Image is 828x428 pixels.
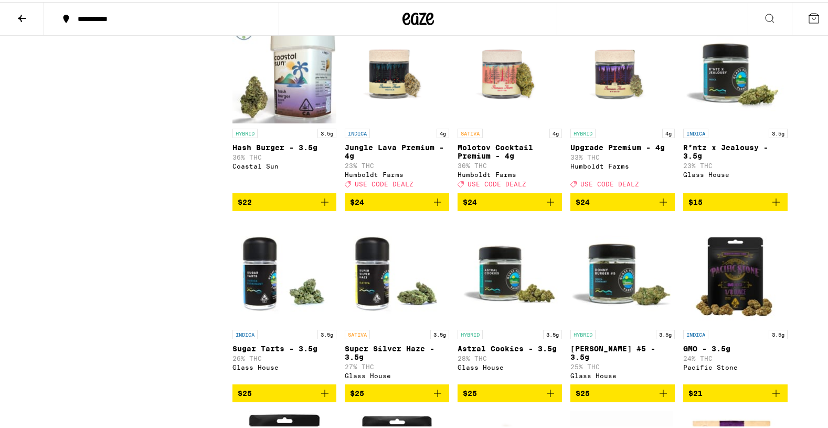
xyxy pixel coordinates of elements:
[458,16,562,121] img: Humboldt Farms - Molotov Cocktail Premium - 4g
[232,328,258,337] p: INDICA
[549,127,562,136] p: 4g
[580,179,639,186] span: USE CODE DEALZ
[345,169,449,176] div: Humboldt Farms
[570,127,596,136] p: HYBRID
[570,370,675,377] div: Glass House
[458,191,562,209] button: Add to bag
[458,160,562,167] p: 30% THC
[458,217,562,382] a: Open page for Astral Cookies - 3.5g from Glass House
[238,196,252,204] span: $22
[570,328,596,337] p: HYBRID
[317,328,336,337] p: 3.5g
[345,191,449,209] button: Add to bag
[570,16,675,191] a: Open page for Upgrade Premium - 4g from Humboldt Farms
[345,328,370,337] p: SATIVA
[232,217,337,322] img: Glass House - Sugar Tarts - 3.5g
[350,387,364,395] span: $25
[458,217,562,322] img: Glass House - Astral Cookies - 3.5g
[437,127,449,136] p: 4g
[458,353,562,360] p: 28% THC
[232,161,337,168] div: Coastal Sun
[656,328,675,337] p: 3.5g
[345,160,449,167] p: 23% THC
[683,141,788,158] p: R*ntz x Jealousy - 3.5g
[345,127,370,136] p: INDICA
[232,342,337,351] p: Sugar Tarts - 3.5g
[570,217,675,322] img: Glass House - Donny Burger #5 - 3.5g
[688,387,703,395] span: $21
[570,16,675,121] img: Humboldt Farms - Upgrade Premium - 4g
[662,127,675,136] p: 4g
[345,361,449,368] p: 27% THC
[463,196,477,204] span: $24
[570,382,675,400] button: Add to bag
[345,16,449,191] a: Open page for Jungle Lava Premium - 4g from Humboldt Farms
[683,382,788,400] button: Add to bag
[232,16,337,121] img: Coastal Sun - Hash Burger - 3.5g
[570,217,675,382] a: Open page for Donny Burger #5 - 3.5g from Glass House
[232,191,337,209] button: Add to bag
[458,328,483,337] p: HYBRID
[570,191,675,209] button: Add to bag
[683,217,788,322] img: Pacific Stone - GMO - 3.5g
[570,161,675,168] div: Humboldt Farms
[463,387,477,395] span: $25
[430,328,449,337] p: 3.5g
[238,387,252,395] span: $25
[688,196,703,204] span: $15
[468,179,526,186] span: USE CODE DEALZ
[543,328,562,337] p: 3.5g
[576,196,590,204] span: $24
[6,7,76,16] span: Hi. Need any help?
[345,217,449,322] img: Glass House - Super Silver Haze - 3.5g
[458,342,562,351] p: Astral Cookies - 3.5g
[576,387,590,395] span: $25
[683,353,788,360] p: 24% THC
[683,16,788,121] img: Glass House - R*ntz x Jealousy - 3.5g
[769,328,788,337] p: 3.5g
[232,362,337,369] div: Glass House
[683,328,708,337] p: INDICA
[355,179,413,186] span: USE CODE DEALZ
[683,169,788,176] div: Glass House
[232,353,337,360] p: 26% THC
[458,169,562,176] div: Humboldt Farms
[570,361,675,368] p: 25% THC
[683,217,788,382] a: Open page for GMO - 3.5g from Pacific Stone
[683,127,708,136] p: INDICA
[570,141,675,150] p: Upgrade Premium - 4g
[317,127,336,136] p: 3.5g
[458,382,562,400] button: Add to bag
[345,342,449,359] p: Super Silver Haze - 3.5g
[683,342,788,351] p: GMO - 3.5g
[232,141,337,150] p: Hash Burger - 3.5g
[570,152,675,159] p: 33% THC
[683,362,788,369] div: Pacific Stone
[683,191,788,209] button: Add to bag
[350,196,364,204] span: $24
[232,382,337,400] button: Add to bag
[232,127,258,136] p: HYBRID
[232,152,337,159] p: 36% THC
[683,160,788,167] p: 23% THC
[769,127,788,136] p: 3.5g
[345,217,449,382] a: Open page for Super Silver Haze - 3.5g from Glass House
[683,16,788,191] a: Open page for R*ntz x Jealousy - 3.5g from Glass House
[570,342,675,359] p: [PERSON_NAME] #5 - 3.5g
[458,127,483,136] p: SATIVA
[458,362,562,369] div: Glass House
[345,141,449,158] p: Jungle Lava Premium - 4g
[458,16,562,191] a: Open page for Molotov Cocktail Premium - 4g from Humboldt Farms
[458,141,562,158] p: Molotov Cocktail Premium - 4g
[232,16,337,191] a: Open page for Hash Burger - 3.5g from Coastal Sun
[345,16,449,121] img: Humboldt Farms - Jungle Lava Premium - 4g
[345,382,449,400] button: Add to bag
[345,370,449,377] div: Glass House
[232,217,337,382] a: Open page for Sugar Tarts - 3.5g from Glass House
